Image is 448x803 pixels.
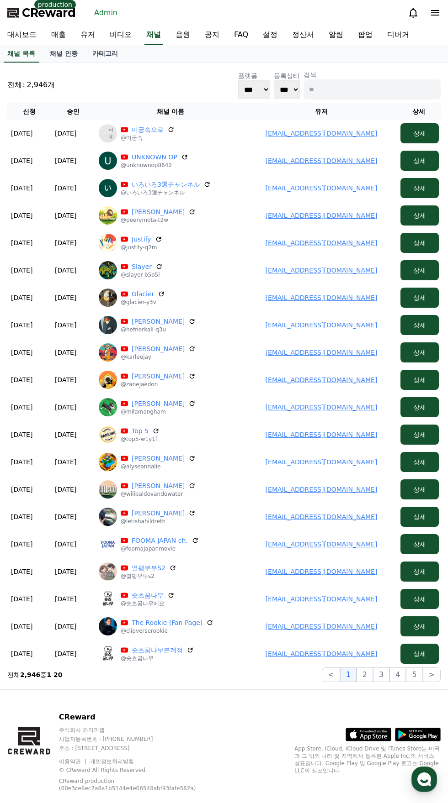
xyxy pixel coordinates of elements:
p: [DATE] [55,348,76,357]
p: [DATE] [11,211,32,220]
p: CReward [59,712,219,723]
button: 상세 [400,397,439,417]
p: @미궁속 [121,134,175,142]
p: @peerymota-t2w [121,216,196,224]
a: 개인정보처리방침 [90,758,134,765]
p: @clipverserookie [121,627,213,635]
a: [EMAIL_ADDRESS][DOMAIN_NAME] [266,486,378,493]
button: 4 [389,667,406,682]
strong: 20 [53,671,62,678]
a: [PERSON_NAME] [132,481,185,490]
a: [EMAIL_ADDRESS][DOMAIN_NAME] [266,431,378,438]
a: 상세 [400,376,439,383]
p: [DATE] [55,594,76,604]
a: Admin [91,5,121,20]
a: Slayer [132,262,152,271]
a: 채널 목록 [4,45,39,63]
img: 숏츠꿈나무본계정 [99,645,117,663]
img: peery mota [99,206,117,225]
a: 상세 [400,513,439,520]
a: 매출 [44,26,73,45]
p: @justify-q2m [121,244,162,251]
img: alyse annalie [99,453,117,471]
p: @unknownop8642 [121,162,188,169]
th: 신청 [7,103,51,120]
p: @열평부부s2 [121,572,176,580]
th: 유저 [246,103,397,120]
p: [DATE] [55,238,76,247]
strong: 1 [47,671,51,678]
a: [PERSON_NAME] [132,372,185,381]
a: 채널 [144,26,163,45]
button: 상세 [400,452,439,472]
p: [DATE] [55,403,76,412]
p: [DATE] [11,622,32,631]
a: FAQ [227,26,256,45]
img: zane jaedon [99,371,117,389]
a: [EMAIL_ADDRESS][DOMAIN_NAME] [266,239,378,247]
button: 상세 [400,315,439,335]
p: @hefnerkali-q3u [121,326,196,333]
a: 열평부부S2 [132,563,165,572]
p: @alyseannalie [121,463,196,470]
p: [DATE] [11,403,32,412]
a: 상세 [400,650,439,657]
a: 상세 [400,294,439,301]
p: [DATE] [11,594,32,604]
p: [DATE] [55,266,76,275]
img: UNKNOWN OP [99,152,117,170]
p: @いろいろ3選チャンネル [121,189,211,196]
p: [DATE] [55,567,76,576]
p: [DATE] [55,430,76,439]
button: 상세 [400,589,439,609]
p: @letishahildreth [121,518,196,525]
a: 상세 [400,541,439,548]
a: [EMAIL_ADDRESS][DOMAIN_NAME] [266,212,378,219]
a: [EMAIL_ADDRESS][DOMAIN_NAME] [266,404,378,411]
a: [PERSON_NAME] [132,344,185,353]
p: 주소 : [STREET_ADDRESS] [59,745,219,752]
a: [EMAIL_ADDRESS][DOMAIN_NAME] [266,157,378,164]
p: [DATE] [11,540,32,549]
button: 2 [357,667,373,682]
a: [EMAIL_ADDRESS][DOMAIN_NAME] [266,595,378,603]
p: [DATE] [11,293,32,302]
a: [EMAIL_ADDRESS][DOMAIN_NAME] [266,130,378,137]
button: 상세 [400,288,439,308]
p: [DATE] [55,211,76,220]
a: 상세 [400,212,439,219]
a: [PERSON_NAME] [132,509,185,518]
a: Justify [132,235,151,244]
button: 상세 [400,260,439,280]
p: 전체 중 - [7,670,63,679]
a: 상세 [400,623,439,630]
p: [DATE] [11,457,32,467]
p: [DATE] [11,430,32,439]
p: 전체: 2,946개 [7,79,55,90]
a: [EMAIL_ADDRESS][DOMAIN_NAME] [266,294,378,301]
img: Slayer [99,261,117,279]
p: [DATE] [11,320,32,330]
a: [EMAIL_ADDRESS][DOMAIN_NAME] [266,568,378,575]
p: @karleejay [121,353,196,361]
img: Glacier [99,289,117,307]
p: [DATE] [55,320,76,330]
p: @slayer-b5o5l [121,271,163,278]
a: [EMAIL_ADDRESS][DOMAIN_NAME] [266,458,378,466]
button: 상세 [400,616,439,636]
p: @zanejaedon [121,381,196,388]
button: 상세 [400,562,439,582]
a: [EMAIL_ADDRESS][DOMAIN_NAME] [266,349,378,356]
a: [PERSON_NAME] [132,317,185,326]
a: 정산서 [285,26,321,45]
a: [EMAIL_ADDRESS][DOMAIN_NAME] [266,623,378,630]
button: 상세 [400,534,439,554]
p: @foomajapanmovie [121,545,199,552]
p: [DATE] [11,348,32,357]
a: 비디오 [102,26,139,45]
button: 1 [340,667,357,682]
p: [DATE] [55,184,76,193]
button: 상세 [400,205,439,226]
a: 디버거 [380,26,416,45]
p: © CReward All Rights Reserved. [59,766,219,774]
